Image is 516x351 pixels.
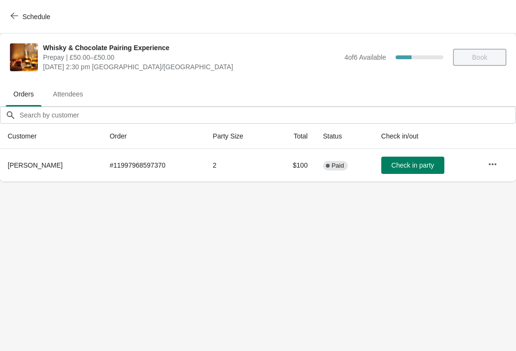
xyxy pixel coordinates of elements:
th: Check in/out [374,124,480,149]
td: 2 [205,149,271,181]
button: Schedule [5,8,58,25]
span: Prepay | £50.00–£50.00 [43,53,340,62]
span: Orders [6,85,42,103]
span: 4 of 6 Available [344,53,386,61]
th: Total [271,124,315,149]
span: Whisky & Chocolate Pairing Experience [43,43,340,53]
input: Search by customer [19,106,516,124]
img: Whisky & Chocolate Pairing Experience [10,43,38,71]
span: [PERSON_NAME] [8,161,63,169]
th: Party Size [205,124,271,149]
td: # 11997968597370 [102,149,205,181]
span: [DATE] 2:30 pm [GEOGRAPHIC_DATA]/[GEOGRAPHIC_DATA] [43,62,340,72]
td: $100 [271,149,315,181]
button: Check in party [381,157,444,174]
span: Check in party [391,161,434,169]
span: Schedule [22,13,50,21]
span: Paid [332,162,344,170]
th: Status [315,124,374,149]
span: Attendees [45,85,91,103]
th: Order [102,124,205,149]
